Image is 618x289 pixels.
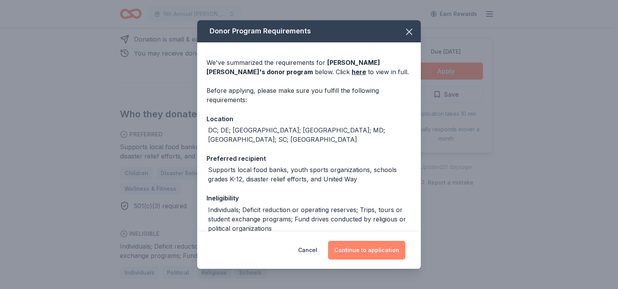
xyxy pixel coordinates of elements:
div: Preferred recipient [207,153,411,164]
button: Cancel [298,241,317,259]
div: Individuals; Deficit reduction or operating reserves; Trips, tours or student exchange programs; ... [208,205,411,233]
button: Continue to application [328,241,405,259]
div: Location [207,114,411,124]
div: Before applying, please make sure you fulfill the following requirements: [207,86,411,104]
div: Donor Program Requirements [197,20,421,42]
div: Supports local food banks, youth sports organizations, schools grades K-12, disaster relief effor... [208,165,411,184]
div: We've summarized the requirements for below. Click to view in full. [207,58,411,77]
a: here [352,67,366,77]
div: DC; DE; [GEOGRAPHIC_DATA]; [GEOGRAPHIC_DATA]; MD; [GEOGRAPHIC_DATA]; SC; [GEOGRAPHIC_DATA] [208,125,411,144]
div: Ineligibility [207,193,411,203]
